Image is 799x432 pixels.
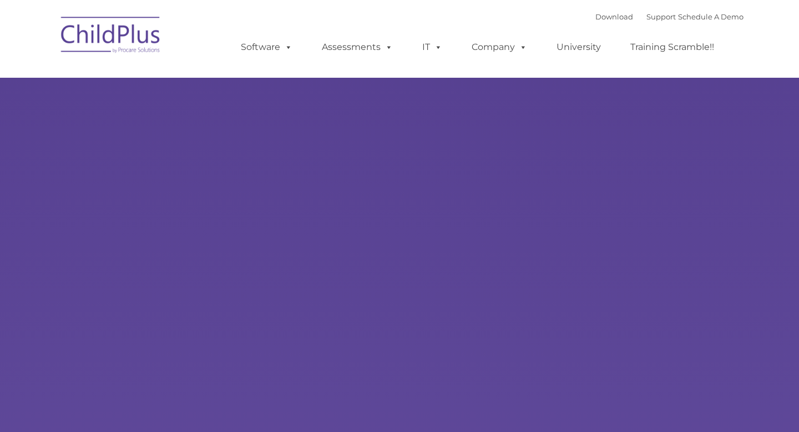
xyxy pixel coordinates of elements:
a: Schedule A Demo [678,12,744,21]
a: Support [646,12,676,21]
font: | [595,12,744,21]
a: University [545,36,612,58]
a: Download [595,12,633,21]
a: Company [461,36,538,58]
a: Training Scramble!! [619,36,725,58]
a: Assessments [311,36,404,58]
a: IT [411,36,453,58]
img: ChildPlus by Procare Solutions [55,9,166,64]
a: Software [230,36,304,58]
